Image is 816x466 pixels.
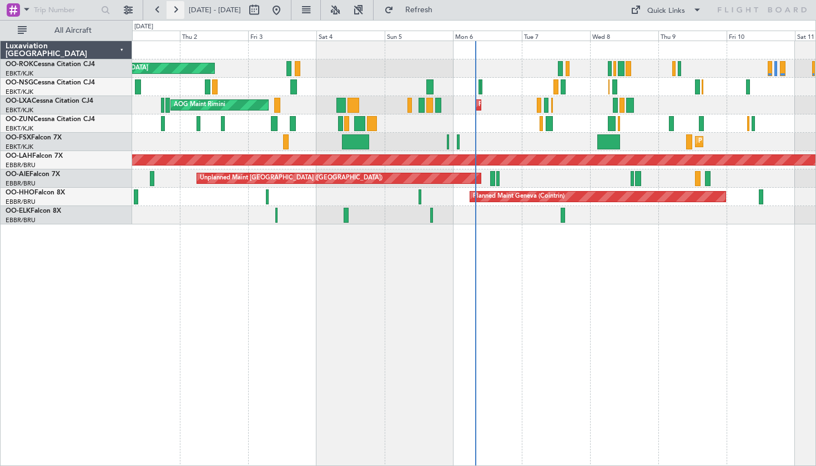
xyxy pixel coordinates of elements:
[658,31,727,41] div: Thu 9
[385,31,453,41] div: Sun 5
[6,208,31,214] span: OO-ELK
[6,216,36,224] a: EBBR/BRU
[34,2,98,18] input: Trip Number
[6,98,93,104] a: OO-LXACessna Citation CJ4
[625,1,707,19] button: Quick Links
[453,31,521,41] div: Mon 6
[6,124,33,133] a: EBKT/KJK
[6,153,63,159] a: OO-LAHFalcon 7X
[200,170,382,187] div: Unplanned Maint [GEOGRAPHIC_DATA] ([GEOGRAPHIC_DATA])
[29,27,117,34] span: All Aircraft
[316,31,385,41] div: Sat 4
[647,6,685,17] div: Quick Links
[473,188,565,205] div: Planned Maint Geneva (Cointrin)
[6,88,33,96] a: EBKT/KJK
[590,31,658,41] div: Wed 8
[379,1,446,19] button: Refresh
[6,106,33,114] a: EBKT/KJK
[6,161,36,169] a: EBBR/BRU
[6,134,31,141] span: OO-FSX
[6,79,33,86] span: OO-NSG
[6,61,33,68] span: OO-ROK
[6,189,65,196] a: OO-HHOFalcon 8X
[6,171,29,178] span: OO-AIE
[6,143,33,151] a: EBKT/KJK
[6,153,32,159] span: OO-LAH
[6,189,34,196] span: OO-HHO
[248,31,316,41] div: Fri 3
[134,22,153,32] div: [DATE]
[6,208,61,214] a: OO-ELKFalcon 8X
[6,171,60,178] a: OO-AIEFalcon 7X
[174,97,225,113] div: AOG Maint Rimini
[6,79,95,86] a: OO-NSGCessna Citation CJ4
[522,31,590,41] div: Tue 7
[6,116,33,123] span: OO-ZUN
[6,116,95,123] a: OO-ZUNCessna Citation CJ4
[6,134,62,141] a: OO-FSXFalcon 7X
[112,31,180,41] div: Wed 1
[12,22,120,39] button: All Aircraft
[189,5,241,15] span: [DATE] - [DATE]
[478,97,608,113] div: Planned Maint Kortrijk-[GEOGRAPHIC_DATA]
[6,198,36,206] a: EBBR/BRU
[6,179,36,188] a: EBBR/BRU
[727,31,795,41] div: Fri 10
[6,61,95,68] a: OO-ROKCessna Citation CJ4
[180,31,248,41] div: Thu 2
[6,69,33,78] a: EBKT/KJK
[396,6,442,14] span: Refresh
[6,98,32,104] span: OO-LXA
